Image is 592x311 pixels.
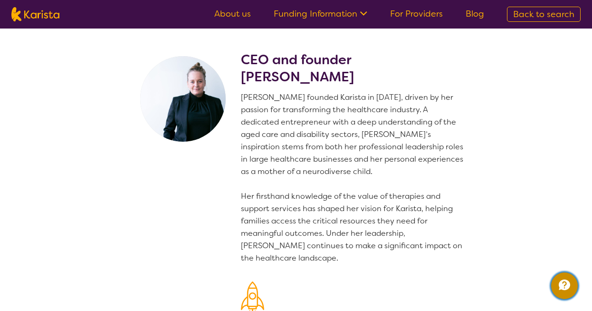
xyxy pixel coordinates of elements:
p: [PERSON_NAME] founded Karista in [DATE], driven by her passion for transforming the healthcare in... [241,91,467,264]
a: Blog [466,8,484,19]
button: Channel Menu [551,272,578,299]
a: Funding Information [274,8,367,19]
a: About us [214,8,251,19]
span: Back to search [513,9,574,20]
h2: CEO and founder [PERSON_NAME] [241,51,467,86]
img: Karista logo [11,7,59,21]
a: Back to search [507,7,581,22]
a: For Providers [390,8,443,19]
